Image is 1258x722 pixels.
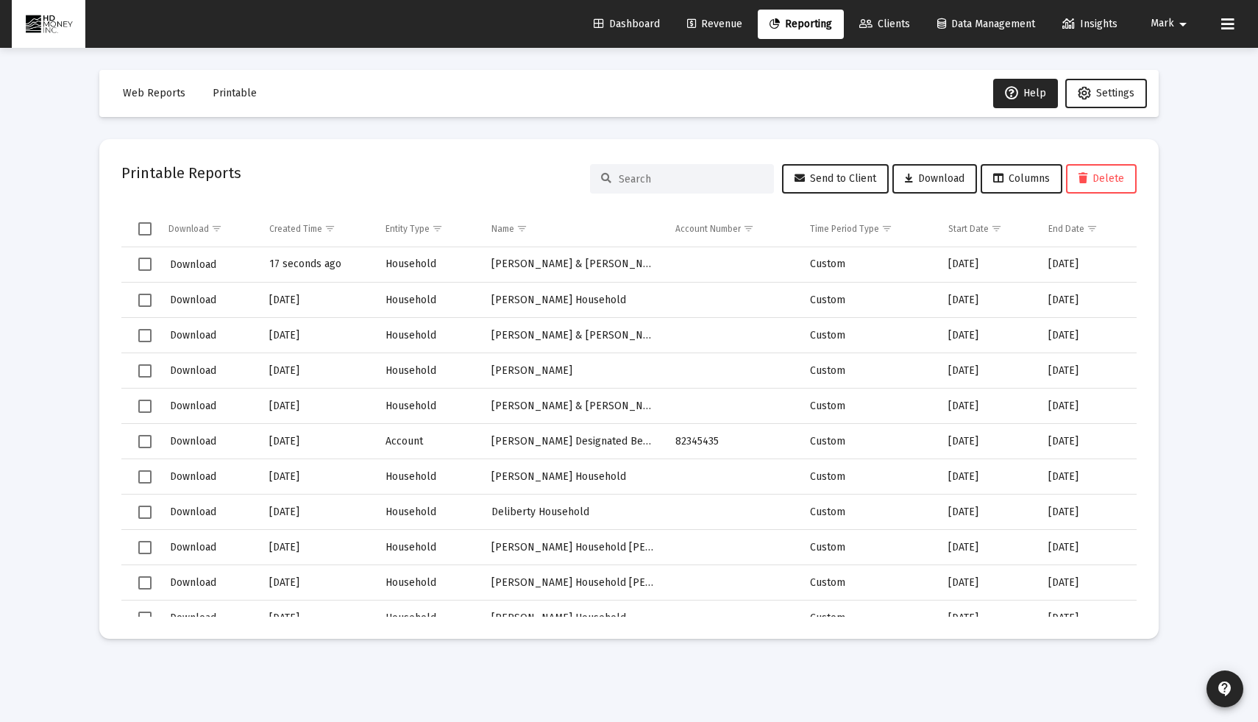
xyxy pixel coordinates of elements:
[259,353,376,389] td: [DATE]
[170,576,216,589] span: Download
[1038,530,1137,565] td: [DATE]
[481,389,665,424] td: [PERSON_NAME] & [PERSON_NAME] Household
[211,223,222,234] span: Show filter options for column 'Download'
[481,601,665,636] td: [PERSON_NAME] Household
[138,506,152,519] div: Select row
[758,10,844,39] a: Reporting
[138,222,152,236] div: Select all
[938,459,1039,495] td: [DATE]
[1051,10,1129,39] a: Insights
[1066,164,1137,194] button: Delete
[170,294,216,306] span: Download
[170,612,216,624] span: Download
[375,318,481,353] td: Household
[168,360,218,381] button: Download
[594,18,660,30] span: Dashboard
[481,283,665,318] td: [PERSON_NAME] Household
[259,530,376,565] td: [DATE]
[810,223,879,235] div: Time Period Type
[158,211,259,247] td: Column Download
[675,223,741,235] div: Account Number
[938,318,1039,353] td: [DATE]
[1038,353,1137,389] td: [DATE]
[800,318,938,353] td: Custom
[938,495,1039,530] td: [DATE]
[859,18,910,30] span: Clients
[905,172,964,185] span: Download
[675,10,754,39] a: Revenue
[138,329,152,342] div: Select row
[168,607,218,629] button: Download
[770,18,832,30] span: Reporting
[800,283,938,318] td: Custom
[1038,389,1137,424] td: [DATE]
[170,400,216,412] span: Download
[800,389,938,424] td: Custom
[168,325,218,346] button: Download
[665,211,800,247] td: Column Account Number
[1078,172,1124,185] span: Delete
[937,18,1035,30] span: Data Management
[491,223,514,235] div: Name
[800,495,938,530] td: Custom
[1065,79,1147,108] button: Settings
[170,364,216,377] span: Download
[1038,495,1137,530] td: [DATE]
[259,495,376,530] td: [DATE]
[800,530,938,565] td: Custom
[782,164,889,194] button: Send to Client
[800,424,938,459] td: Custom
[481,495,665,530] td: Deliberty Household
[795,172,876,185] span: Send to Client
[138,612,152,625] div: Select row
[259,389,376,424] td: [DATE]
[170,470,216,483] span: Download
[259,459,376,495] td: [DATE]
[138,470,152,484] div: Select row
[385,223,430,235] div: Entity Type
[981,164,1062,194] button: Columns
[138,576,152,590] div: Select row
[259,565,376,601] td: [DATE]
[168,431,218,452] button: Download
[1005,87,1046,99] span: Help
[375,424,481,459] td: Account
[938,353,1039,389] td: [DATE]
[582,10,672,39] a: Dashboard
[432,223,443,234] span: Show filter options for column 'Entity Type'
[375,530,481,565] td: Household
[481,353,665,389] td: [PERSON_NAME]
[170,435,216,447] span: Download
[938,601,1039,636] td: [DATE]
[1087,223,1098,234] span: Show filter options for column 'End Date'
[516,223,527,234] span: Show filter options for column 'Name'
[481,424,665,459] td: [PERSON_NAME] Designated Bene Plan
[991,223,1002,234] span: Show filter options for column 'Start Date'
[938,389,1039,424] td: [DATE]
[1038,424,1137,459] td: [DATE]
[1038,565,1137,601] td: [DATE]
[168,395,218,417] button: Download
[170,329,216,341] span: Download
[138,294,152,307] div: Select row
[324,223,335,234] span: Show filter options for column 'Created Time'
[375,353,481,389] td: Household
[481,211,665,247] td: Column Name
[1174,10,1192,39] mat-icon: arrow_drop_down
[269,223,322,235] div: Created Time
[259,424,376,459] td: [DATE]
[259,283,376,318] td: [DATE]
[1038,211,1137,247] td: Column End Date
[375,247,481,283] td: Household
[375,459,481,495] td: Household
[1216,680,1234,698] mat-icon: contact_support
[1038,247,1137,283] td: [DATE]
[481,530,665,565] td: [PERSON_NAME] Household [PERSON_NAME] and [PERSON_NAME]
[1038,601,1137,636] td: [DATE]
[375,495,481,530] td: Household
[213,87,257,99] span: Printable
[938,565,1039,601] td: [DATE]
[1038,283,1137,318] td: [DATE]
[138,258,152,271] div: Select row
[481,565,665,601] td: [PERSON_NAME] Household [PERSON_NAME] and [PERSON_NAME]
